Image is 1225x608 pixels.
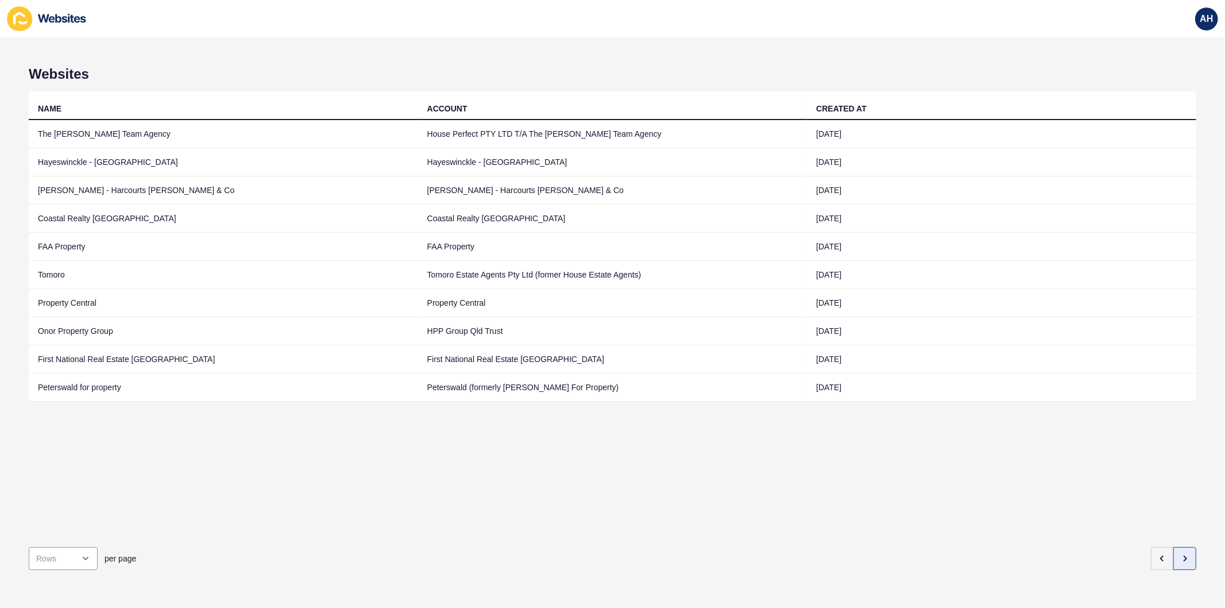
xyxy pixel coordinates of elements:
div: NAME [38,103,61,114]
h1: Websites [29,66,1196,82]
td: First National Real Estate [GEOGRAPHIC_DATA] [29,345,418,374]
td: [DATE] [807,176,1196,205]
span: AH [1200,13,1213,25]
td: Hayeswinckle - [GEOGRAPHIC_DATA] [418,148,807,176]
td: [DATE] [807,233,1196,261]
td: Tomoro [29,261,418,289]
td: Hayeswinckle - [GEOGRAPHIC_DATA] [29,148,418,176]
td: Peterswald (formerly [PERSON_NAME] For Property) [418,374,807,402]
td: First National Real Estate [GEOGRAPHIC_DATA] [418,345,807,374]
td: [DATE] [807,374,1196,402]
td: [PERSON_NAME] - Harcourts [PERSON_NAME] & Co [418,176,807,205]
td: Peterswald for property [29,374,418,402]
td: Coastal Realty [GEOGRAPHIC_DATA] [418,205,807,233]
td: Property Central [418,289,807,317]
td: [DATE] [807,205,1196,233]
td: [DATE] [807,261,1196,289]
td: [DATE] [807,317,1196,345]
div: ACCOUNT [427,103,467,114]
td: [DATE] [807,120,1196,148]
td: [DATE] [807,289,1196,317]
td: Coastal Realty [GEOGRAPHIC_DATA] [29,205,418,233]
td: House Perfect PTY LTD T/A The [PERSON_NAME] Team Agency [418,120,807,148]
td: FAA Property [418,233,807,261]
td: Property Central [29,289,418,317]
td: FAA Property [29,233,418,261]
td: [DATE] [807,345,1196,374]
div: CREATED AT [816,103,867,114]
td: [PERSON_NAME] - Harcourts [PERSON_NAME] & Co [29,176,418,205]
td: HPP Group Qld Trust [418,317,807,345]
div: open menu [29,547,98,570]
td: [DATE] [807,148,1196,176]
td: Tomoro Estate Agents Pty Ltd (former House Estate Agents) [418,261,807,289]
td: Onor Property Group [29,317,418,345]
span: per page [105,553,136,564]
td: The [PERSON_NAME] Team Agency [29,120,418,148]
